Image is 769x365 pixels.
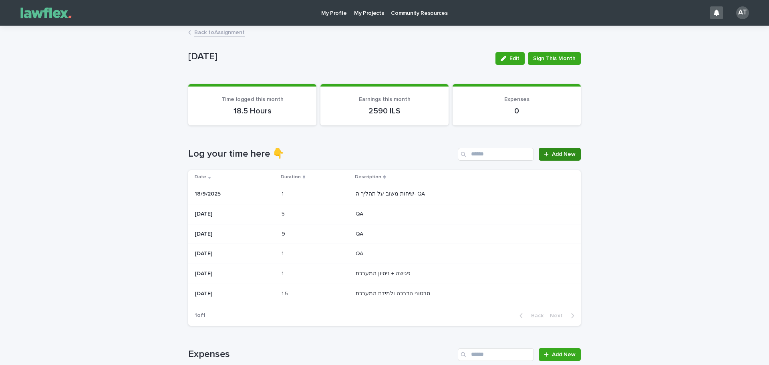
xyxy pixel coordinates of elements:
tr: [DATE]11 פגישה + ניסיון המערכתפגישה + ניסיון המערכת [188,264,581,284]
span: Sign This Month [533,54,576,63]
button: Next [547,312,581,319]
p: פגישה + ניסיון המערכת [356,269,412,277]
p: 1 [282,189,285,198]
p: 1 of 1 [188,306,212,325]
p: 2590 ILS [330,106,439,116]
a: Back toAssignment [194,27,245,36]
tr: [DATE]55 QAQA [188,204,581,224]
p: 1 [282,249,285,257]
span: Edit [509,56,519,61]
button: Back [513,312,547,319]
p: [DATE] [195,250,275,257]
span: Earnings this month [359,97,411,102]
tr: 18/9/202511 שיחות משוב על תהליך ה- QAשיחות משוב על תהליך ה- QA [188,184,581,204]
p: 1 [282,269,285,277]
span: Next [550,313,568,319]
span: Add New [552,151,576,157]
p: 0 [462,106,571,116]
a: Add New [539,348,581,361]
button: Edit [495,52,525,65]
tr: [DATE]11 QAQA [188,244,581,264]
button: Sign This Month [528,52,581,65]
p: Duration [281,173,301,181]
span: Expenses [504,97,529,102]
p: [DATE] [195,270,275,277]
p: שיחות משוב על תהליך ה- QA [356,189,427,198]
img: Gnvw4qrBSHOAfo8VMhG6 [16,5,76,21]
div: AT [736,6,749,19]
tr: [DATE]99 QAQA [188,224,581,244]
p: [DATE] [195,231,275,238]
span: Time logged this month [221,97,284,102]
p: [DATE] [195,211,275,218]
input: Search [458,148,534,161]
p: QA [356,249,365,257]
span: Add New [552,352,576,357]
p: 9 [282,229,287,238]
p: [DATE] [195,290,275,297]
input: Search [458,348,534,361]
span: Back [526,313,544,319]
p: QA [356,209,365,218]
p: 18.5 Hours [198,106,307,116]
p: [DATE] [188,51,489,63]
p: סרטוני הדרכה ולמידת המערכת [356,289,432,297]
a: Add New [539,148,581,161]
p: Date [195,173,206,181]
h1: Expenses [188,349,455,360]
p: Description [355,173,381,181]
p: 5 [282,209,286,218]
p: 18/9/2025 [195,191,275,198]
p: 1.5 [282,289,290,297]
h1: Log your time here 👇 [188,148,455,160]
p: QA [356,229,365,238]
tr: [DATE]1.51.5 סרטוני הדרכה ולמידת המערכתסרטוני הדרכה ולמידת המערכת [188,284,581,304]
